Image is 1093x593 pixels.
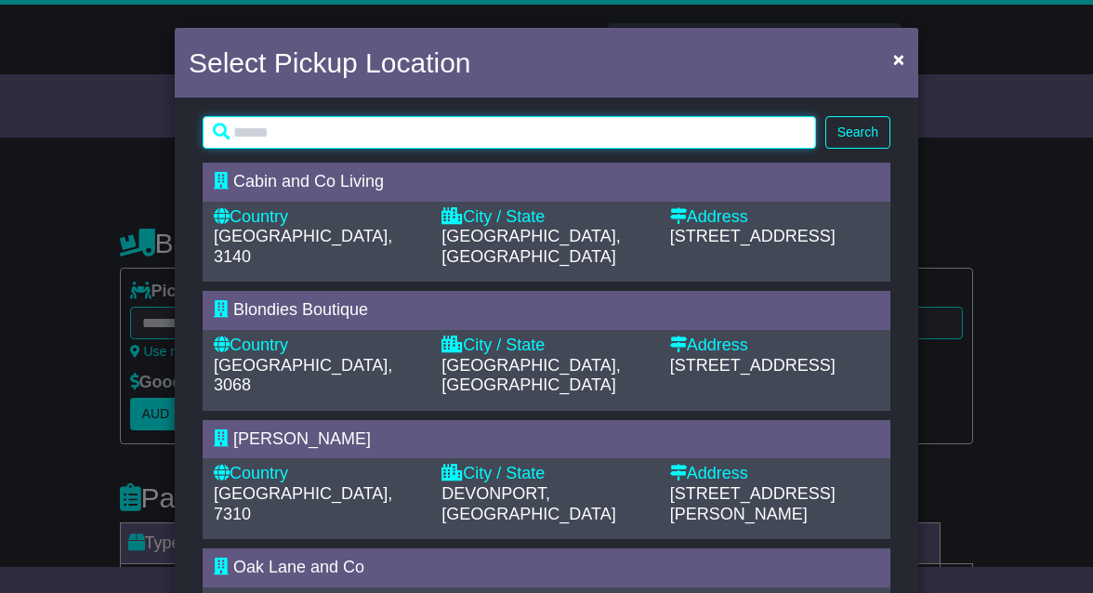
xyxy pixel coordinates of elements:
[441,207,651,228] div: City / State
[670,484,836,523] span: [STREET_ADDRESS][PERSON_NAME]
[441,336,651,356] div: City / State
[670,336,879,356] div: Address
[214,356,392,395] span: [GEOGRAPHIC_DATA], 3068
[670,464,879,484] div: Address
[214,207,423,228] div: Country
[670,207,879,228] div: Address
[441,227,620,266] span: [GEOGRAPHIC_DATA], [GEOGRAPHIC_DATA]
[441,484,615,523] span: DEVONPORT, [GEOGRAPHIC_DATA]
[233,558,364,576] span: Oak Lane and Co
[233,429,371,448] span: [PERSON_NAME]
[884,40,914,78] button: Close
[893,48,904,70] span: ×
[214,464,423,484] div: Country
[214,336,423,356] div: Country
[441,356,620,395] span: [GEOGRAPHIC_DATA], [GEOGRAPHIC_DATA]
[233,172,384,191] span: Cabin and Co Living
[441,464,651,484] div: City / State
[214,227,392,266] span: [GEOGRAPHIC_DATA], 3140
[825,116,890,149] button: Search
[670,356,836,375] span: [STREET_ADDRESS]
[214,484,392,523] span: [GEOGRAPHIC_DATA], 7310
[670,227,836,245] span: [STREET_ADDRESS]
[233,300,368,319] span: Blondies Boutique
[189,42,471,84] h4: Select Pickup Location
